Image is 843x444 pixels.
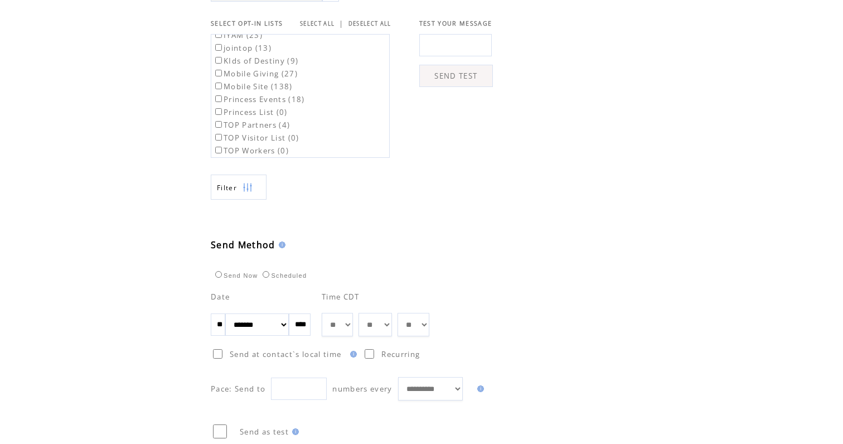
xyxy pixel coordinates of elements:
a: SEND TEST [419,65,493,87]
input: KIds of Destiny (9) [215,57,222,64]
label: jointop (13) [213,43,272,53]
span: TEST YOUR MESSAGE [419,20,492,27]
label: TOP Visitor List (0) [213,133,299,143]
span: Send at contact`s local time [230,349,341,359]
input: jointop (13) [215,44,222,51]
a: Filter [211,175,267,200]
input: TOP Partners (4) [215,121,222,128]
a: DESELECT ALL [348,20,391,27]
input: Mobile Giving (27) [215,70,222,76]
input: Scheduled [263,271,269,278]
label: KIds of Destiny (9) [213,56,298,66]
span: Time CDT [322,292,360,302]
span: Show filters [217,183,237,192]
a: SELECT ALL [300,20,335,27]
label: Mobile Giving (27) [213,69,298,79]
input: Princess Events (18) [215,95,222,102]
img: help.gif [347,351,357,358]
input: Princess List (0) [215,108,222,115]
img: filters.png [243,175,253,200]
input: Send Now [215,271,222,278]
label: TOP Workers (0) [213,146,289,156]
label: Send Now [212,272,258,279]
img: help.gif [474,385,484,392]
span: SELECT OPT-IN LISTS [211,20,283,27]
label: Princess Events (18) [213,94,305,104]
span: Recurring [381,349,420,359]
input: Mobile Site (138) [215,83,222,89]
input: TOP Visitor List (0) [215,134,222,141]
label: IYAM (23) [213,30,263,40]
label: TOP Partners (4) [213,120,290,130]
label: Princess List (0) [213,107,288,117]
span: Date [211,292,230,302]
label: Scheduled [260,272,307,279]
span: Send Method [211,239,275,251]
input: TOP Workers (0) [215,147,222,153]
span: Pace: Send to [211,384,265,394]
span: numbers every [332,384,392,394]
span: Send as test [240,427,289,437]
label: Mobile Site (138) [213,81,293,91]
img: help.gif [275,242,285,248]
span: | [339,18,343,28]
input: IYAM (23) [215,31,222,38]
img: help.gif [289,428,299,435]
